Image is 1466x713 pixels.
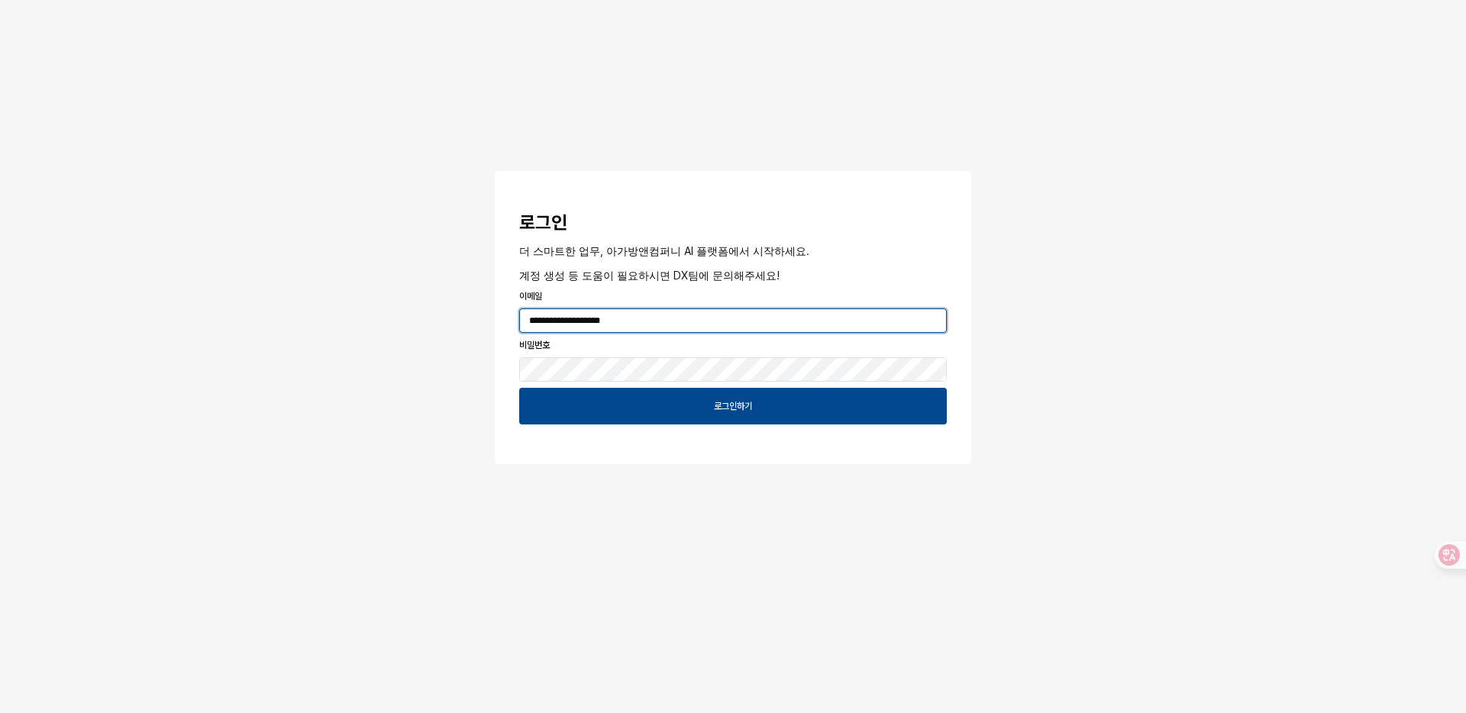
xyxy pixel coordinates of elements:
[519,267,947,283] p: 계정 생성 등 도움이 필요하시면 DX팀에 문의해주세요!
[519,212,947,234] h3: 로그인
[519,243,947,259] p: 더 스마트한 업무, 아가방앤컴퍼니 AI 플랫폼에서 시작하세요.
[714,400,752,412] p: 로그인하기
[519,289,947,303] p: 이메일
[519,338,947,352] p: 비밀번호
[519,388,947,424] button: 로그인하기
